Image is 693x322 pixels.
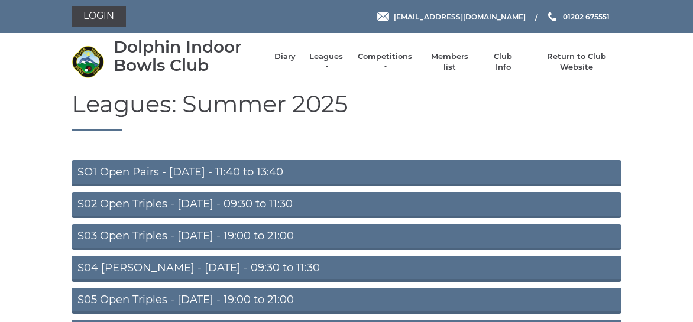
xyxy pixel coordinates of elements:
[72,256,621,282] a: S04 [PERSON_NAME] - [DATE] - 09:30 to 11:30
[114,38,263,74] div: Dolphin Indoor Bowls Club
[72,224,621,250] a: S03 Open Triples - [DATE] - 19:00 to 21:00
[72,45,104,78] img: Dolphin Indoor Bowls Club
[307,51,345,73] a: Leagues
[546,11,610,22] a: Phone us 01202 675551
[532,51,621,73] a: Return to Club Website
[394,12,526,21] span: [EMAIL_ADDRESS][DOMAIN_NAME]
[486,51,520,73] a: Club Info
[72,288,621,314] a: S05 Open Triples - [DATE] - 19:00 to 21:00
[425,51,474,73] a: Members list
[377,12,389,21] img: Email
[274,51,296,62] a: Diary
[563,12,610,21] span: 01202 675551
[357,51,413,73] a: Competitions
[72,6,126,27] a: Login
[548,12,556,21] img: Phone us
[72,192,621,218] a: S02 Open Triples - [DATE] - 09:30 to 11:30
[377,11,526,22] a: Email [EMAIL_ADDRESS][DOMAIN_NAME]
[72,160,621,186] a: SO1 Open Pairs - [DATE] - 11:40 to 13:40
[72,91,621,131] h1: Leagues: Summer 2025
